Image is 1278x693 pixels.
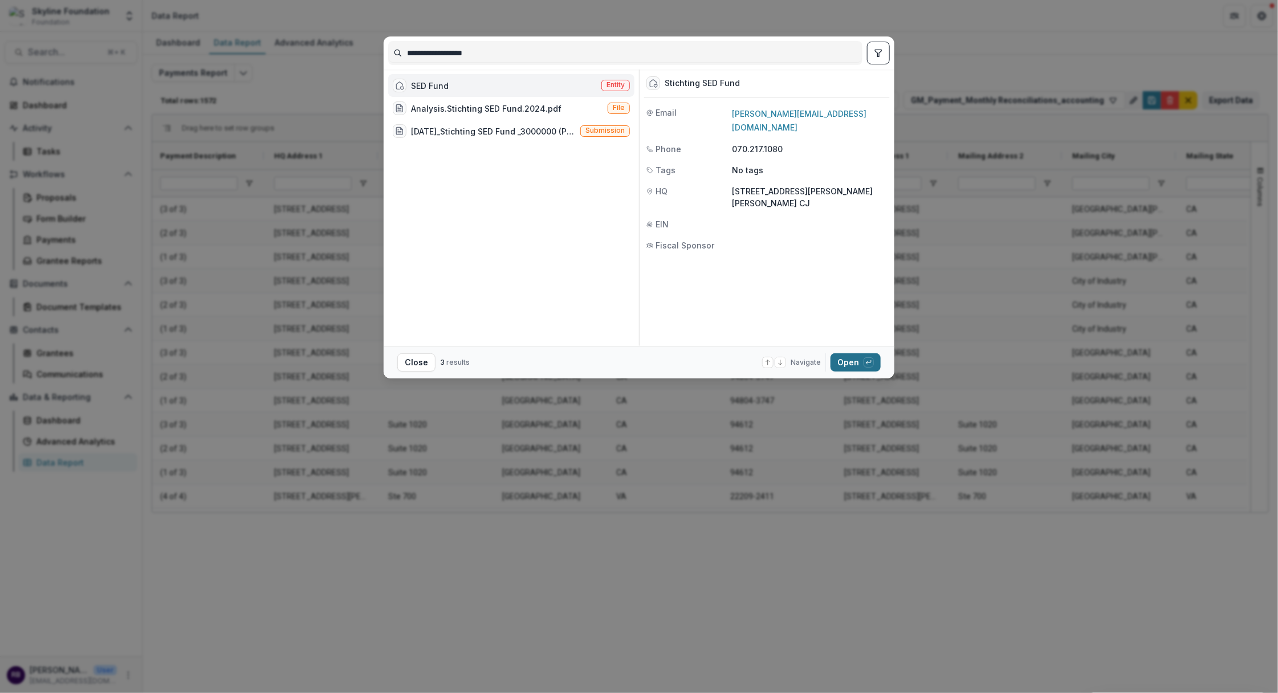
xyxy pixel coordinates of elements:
[411,80,449,92] div: SED Fund
[440,358,445,366] span: 3
[607,81,625,89] span: Entity
[446,358,470,366] span: results
[732,109,866,132] a: [PERSON_NAME][EMAIL_ADDRESS][DOMAIN_NAME]
[867,42,890,64] button: toggle filters
[656,218,669,230] span: EIN
[656,239,714,251] span: Fiscal Sponsor
[732,143,888,155] p: 070.217.1080
[656,185,668,197] span: HQ
[732,185,888,209] p: [STREET_ADDRESS][PERSON_NAME][PERSON_NAME] CJ
[397,353,436,372] button: Close
[585,127,625,134] span: Submission
[656,143,681,155] span: Phone
[656,107,677,119] span: Email
[665,79,740,88] div: Stichting SED Fund
[411,103,561,115] div: Analysis.Stichting SED Fund.2024.pdf
[732,164,763,176] p: No tags
[411,125,576,137] div: [DATE]_Stichting SED Fund _3000000 (Payment schedule changed 4/2025 to $2M payment in [DATE], ins...
[791,357,821,368] span: Navigate
[613,104,625,112] span: File
[656,164,675,176] span: Tags
[831,353,881,372] button: Open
